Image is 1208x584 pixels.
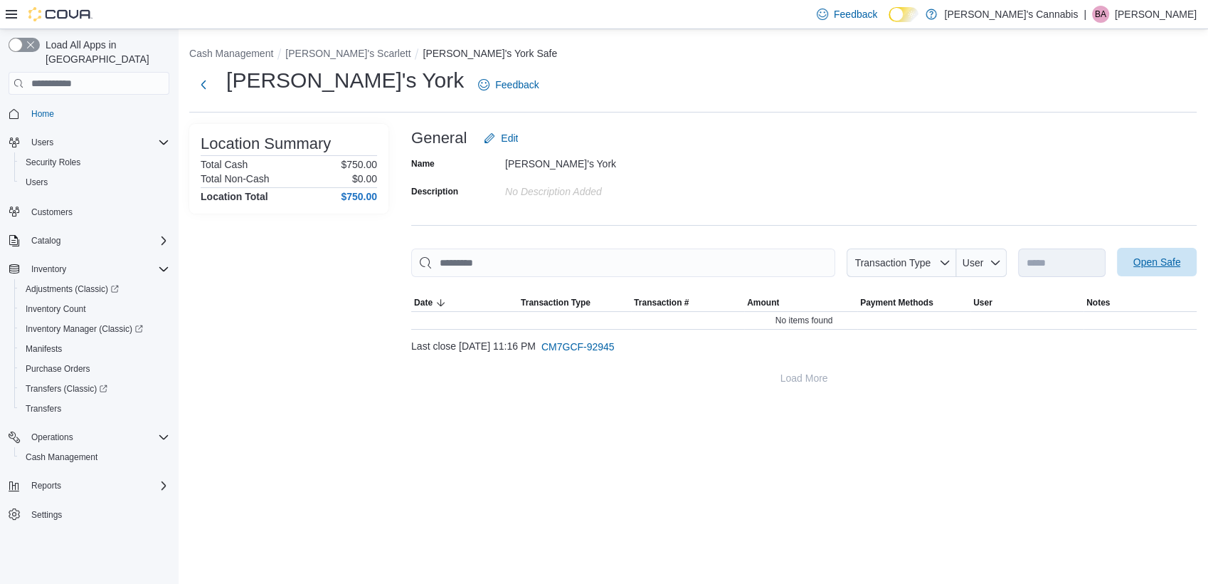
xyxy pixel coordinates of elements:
[14,447,175,467] button: Cash Management
[3,231,175,251] button: Catalog
[854,257,931,268] span: Transaction Type
[14,399,175,419] button: Transfers
[3,103,175,124] button: Home
[201,159,248,170] h6: Total Cash
[26,323,143,335] span: Inventory Manager (Classic)
[352,173,377,184] p: $0.00
[31,509,62,521] span: Settings
[973,297,992,308] span: User
[31,480,61,491] span: Reports
[201,135,331,152] h3: Location Summary
[20,360,169,377] span: Purchase Orders
[780,371,828,385] span: Load More
[411,130,467,147] h3: General
[1084,6,1086,23] p: |
[26,477,67,494] button: Reports
[201,191,268,202] h4: Location Total
[26,157,80,168] span: Security Roles
[3,476,175,496] button: Reports
[970,294,1084,311] button: User
[857,294,970,311] button: Payment Methods
[26,232,169,249] span: Catalog
[956,249,1007,277] button: User
[1084,294,1197,311] button: Notes
[631,294,744,311] button: Transaction #
[20,301,92,318] a: Inventory Count
[478,124,524,152] button: Edit
[14,339,175,359] button: Manifests
[3,427,175,447] button: Operations
[40,38,169,66] span: Load All Apps in [GEOGRAPHIC_DATA]
[26,134,169,151] span: Users
[26,283,119,295] span: Adjustments (Classic)
[31,235,60,246] span: Catalog
[3,132,175,152] button: Users
[963,257,984,268] span: User
[411,158,435,170] label: Name
[285,48,410,59] button: [PERSON_NAME]'s Scarlett
[20,449,169,466] span: Cash Management
[189,46,1197,63] nav: An example of EuiBreadcrumbs
[20,400,67,417] a: Transfers
[505,152,696,170] div: [PERSON_NAME]'s York
[20,340,68,358] a: Manifests
[31,432,73,443] span: Operations
[26,202,169,220] span: Customers
[20,320,149,338] a: Inventory Manager (Classic)
[26,204,78,221] a: Customers
[889,7,918,22] input: Dark Mode
[26,452,97,463] span: Cash Management
[14,172,175,192] button: Users
[26,261,72,278] button: Inventory
[20,320,169,338] span: Inventory Manager (Classic)
[31,264,66,275] span: Inventory
[20,174,53,191] a: Users
[26,383,107,395] span: Transfers (Classic)
[414,297,433,308] span: Date
[26,261,169,278] span: Inventory
[14,279,175,299] a: Adjustments (Classic)
[536,333,620,361] button: CM7GCF-92945
[20,340,169,358] span: Manifests
[26,177,48,188] span: Users
[20,154,169,171] span: Security Roles
[501,131,518,145] span: Edit
[20,380,113,397] a: Transfers (Classic)
[14,152,175,172] button: Security Roles
[341,159,377,170] p: $750.00
[20,301,169,318] span: Inventory Count
[26,429,169,446] span: Operations
[31,207,73,218] span: Customers
[14,299,175,319] button: Inventory Count
[26,134,59,151] button: Users
[541,340,615,354] span: CM7GCF-92945
[847,249,956,277] button: Transaction Type
[20,400,169,417] span: Transfers
[26,363,90,375] span: Purchase Orders
[3,201,175,221] button: Customers
[1115,6,1197,23] p: [PERSON_NAME]
[20,360,96,377] a: Purchase Orders
[1092,6,1109,23] div: Brandon Arrigo
[20,281,169,298] span: Adjustments (Classic)
[860,297,933,308] span: Payment Methods
[744,294,857,311] button: Amount
[26,343,62,355] span: Manifests
[20,281,124,298] a: Adjustments (Classic)
[521,297,590,308] span: Transaction Type
[411,186,458,197] label: Description
[26,403,61,414] span: Transfers
[1086,297,1110,308] span: Notes
[411,364,1197,392] button: Load More
[26,429,79,446] button: Operations
[226,66,464,95] h1: [PERSON_NAME]'s York
[775,315,833,326] span: No items found
[26,303,86,315] span: Inventory Count
[1133,255,1181,269] span: Open Safe
[20,380,169,397] span: Transfers (Classic)
[834,7,877,21] span: Feedback
[14,319,175,339] a: Inventory Manager (Classic)
[9,98,169,562] nav: Complex example
[26,506,68,523] a: Settings
[3,504,175,525] button: Settings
